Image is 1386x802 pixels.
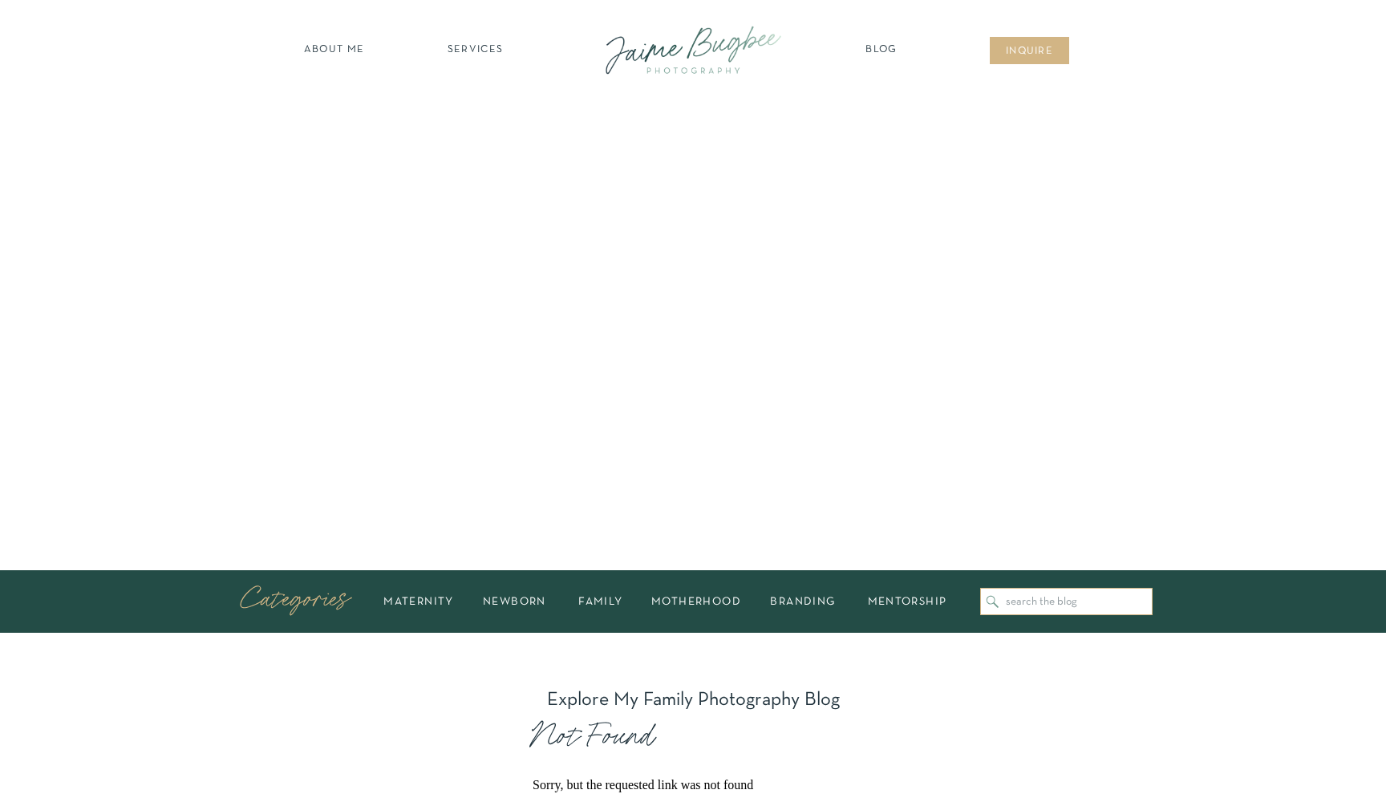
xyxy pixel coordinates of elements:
[430,43,521,59] a: SERVICES
[644,597,748,606] a: motherhood
[377,597,460,606] a: maternity
[997,44,1062,60] a: inqUIre
[759,597,847,606] a: branding
[857,597,957,606] a: mentorship
[861,43,902,59] a: Blog
[539,688,847,711] h1: Explore My Family Photography Blog
[533,716,853,755] h1: Not Found
[240,584,362,619] p: Categories
[299,43,369,59] a: about ME
[471,597,558,606] a: newborn
[533,779,853,792] p: Sorry, but the requested link was not found
[569,597,633,606] a: family
[1006,596,1145,608] input: search the blog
